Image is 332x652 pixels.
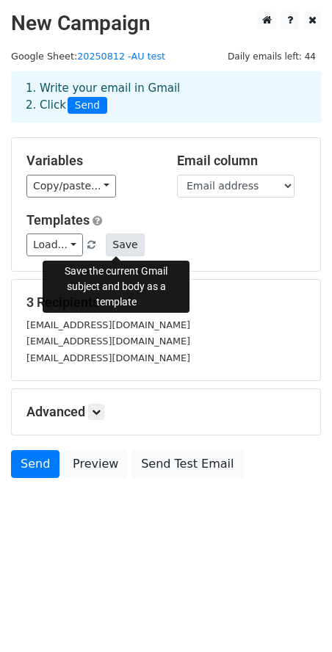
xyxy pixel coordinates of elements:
[63,450,128,478] a: Preview
[223,51,321,62] a: Daily emails left: 44
[11,11,321,36] h2: New Campaign
[26,175,116,198] a: Copy/paste...
[26,352,190,363] small: [EMAIL_ADDRESS][DOMAIN_NAME]
[43,261,190,313] div: Save the current Gmail subject and body as a template
[77,51,165,62] a: 20250812 -AU test
[26,336,190,347] small: [EMAIL_ADDRESS][DOMAIN_NAME]
[106,233,144,256] button: Save
[11,450,59,478] a: Send
[131,450,243,478] a: Send Test Email
[68,97,107,115] span: Send
[26,212,90,228] a: Templates
[177,153,306,169] h5: Email column
[15,80,317,114] div: 1. Write your email in Gmail 2. Click
[11,51,165,62] small: Google Sheet:
[26,233,83,256] a: Load...
[26,319,190,330] small: [EMAIL_ADDRESS][DOMAIN_NAME]
[26,153,155,169] h5: Variables
[26,294,306,311] h5: 3 Recipients
[259,582,332,652] iframe: Chat Widget
[223,48,321,65] span: Daily emails left: 44
[26,404,306,420] h5: Advanced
